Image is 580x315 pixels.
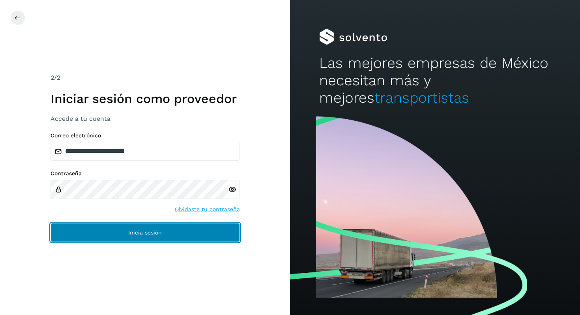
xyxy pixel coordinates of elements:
[51,170,240,177] label: Contraseña
[51,132,240,139] label: Correo electrónico
[51,73,240,82] div: /2
[51,223,240,242] button: Inicia sesión
[51,91,240,106] h1: Iniciar sesión como proveedor
[51,115,240,122] h3: Accede a tu cuenta
[128,230,162,235] span: Inicia sesión
[374,89,469,106] span: transportistas
[319,54,551,107] h2: Las mejores empresas de México necesitan más y mejores
[175,205,240,214] a: Olvidaste tu contraseña
[51,74,54,81] span: 2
